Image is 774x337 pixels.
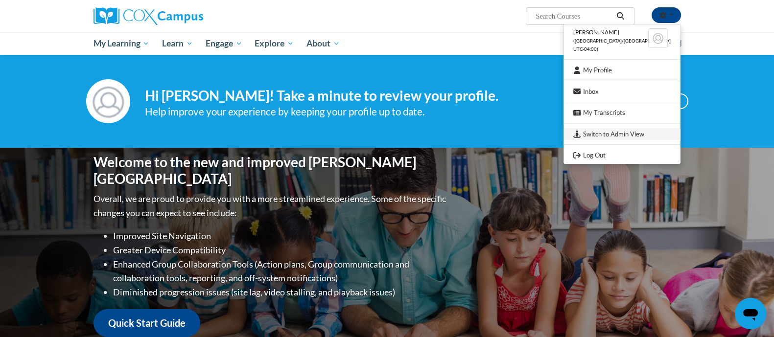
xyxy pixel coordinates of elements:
img: Cox Campus [94,7,203,25]
input: Search Courses [535,10,613,22]
a: Explore [248,32,300,55]
button: Search [613,10,628,22]
h4: Hi [PERSON_NAME]! Take a minute to review your profile. [145,88,613,104]
a: My Transcripts [563,107,680,119]
span: ([GEOGRAPHIC_DATA]/[GEOGRAPHIC_DATA] UTC-04:00) [573,38,671,52]
a: My Profile [563,64,680,76]
div: Main menu [79,32,696,55]
div: Help improve your experience by keeping your profile up to date. [145,104,613,120]
a: Logout [563,149,680,161]
span: Explore [255,38,294,49]
li: Improved Site Navigation [113,229,448,243]
li: Diminished progression issues (site lag, video stalling, and playback issues) [113,285,448,299]
a: Quick Start Guide [94,309,200,337]
button: Account Settings [652,7,681,23]
iframe: Button to launch messaging window [735,298,766,329]
a: Cox Campus [94,7,280,25]
a: Switch to Admin View [563,128,680,140]
a: Engage [199,32,249,55]
span: Learn [162,38,193,49]
span: My Learning [93,38,149,49]
img: Learner Profile Avatar [648,28,668,48]
a: Learn [156,32,199,55]
span: About [306,38,340,49]
p: Overall, we are proud to provide you with a more streamlined experience. Some of the specific cha... [94,192,448,220]
li: Greater Device Compatibility [113,243,448,257]
span: Engage [206,38,242,49]
a: Inbox [563,86,680,98]
a: My Learning [87,32,156,55]
li: Enhanced Group Collaboration Tools (Action plans, Group communication and collaboration tools, re... [113,257,448,286]
span: [PERSON_NAME] [573,28,619,36]
a: About [300,32,346,55]
img: Profile Image [86,79,130,123]
h1: Welcome to the new and improved [PERSON_NAME][GEOGRAPHIC_DATA] [94,154,448,187]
